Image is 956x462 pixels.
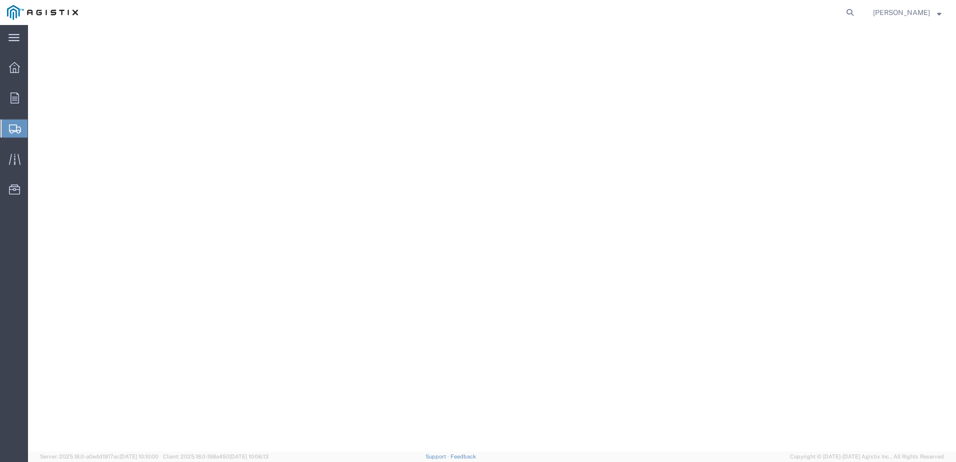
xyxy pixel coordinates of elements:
span: [DATE] 10:10:00 [119,453,158,459]
button: [PERSON_NAME] [872,6,942,18]
a: Feedback [450,453,476,459]
span: [DATE] 10:06:13 [229,453,268,459]
span: Copyright © [DATE]-[DATE] Agistix Inc., All Rights Reserved [790,452,944,461]
span: Server: 2025.18.0-a0edd1917ac [40,453,158,459]
span: Audrielle Yan [873,7,930,18]
span: Client: 2025.18.0-198a450 [163,453,268,459]
a: Support [425,453,450,459]
iframe: FS Legacy Container [28,25,956,451]
img: logo [7,5,78,20]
